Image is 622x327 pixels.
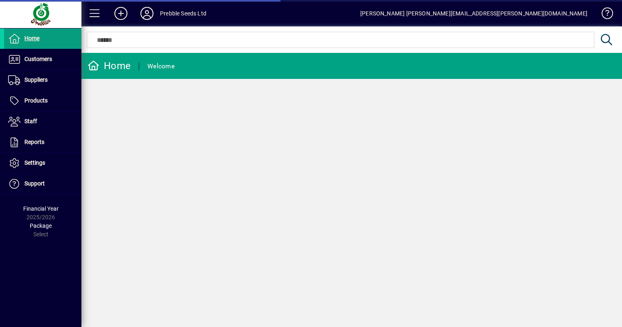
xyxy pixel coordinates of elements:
[24,180,45,187] span: Support
[4,111,81,132] a: Staff
[596,2,612,28] a: Knowledge Base
[88,59,131,72] div: Home
[4,174,81,194] a: Support
[4,70,81,90] a: Suppliers
[4,49,81,70] a: Customers
[23,205,59,212] span: Financial Year
[24,139,44,145] span: Reports
[360,7,587,20] div: [PERSON_NAME] [PERSON_NAME][EMAIL_ADDRESS][PERSON_NAME][DOMAIN_NAME]
[4,132,81,153] a: Reports
[24,35,39,41] span: Home
[24,56,52,62] span: Customers
[160,7,206,20] div: Prebble Seeds Ltd
[24,76,48,83] span: Suppliers
[134,6,160,21] button: Profile
[4,153,81,173] a: Settings
[4,91,81,111] a: Products
[24,159,45,166] span: Settings
[147,60,175,73] div: Welcome
[24,118,37,124] span: Staff
[108,6,134,21] button: Add
[30,222,52,229] span: Package
[24,97,48,104] span: Products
